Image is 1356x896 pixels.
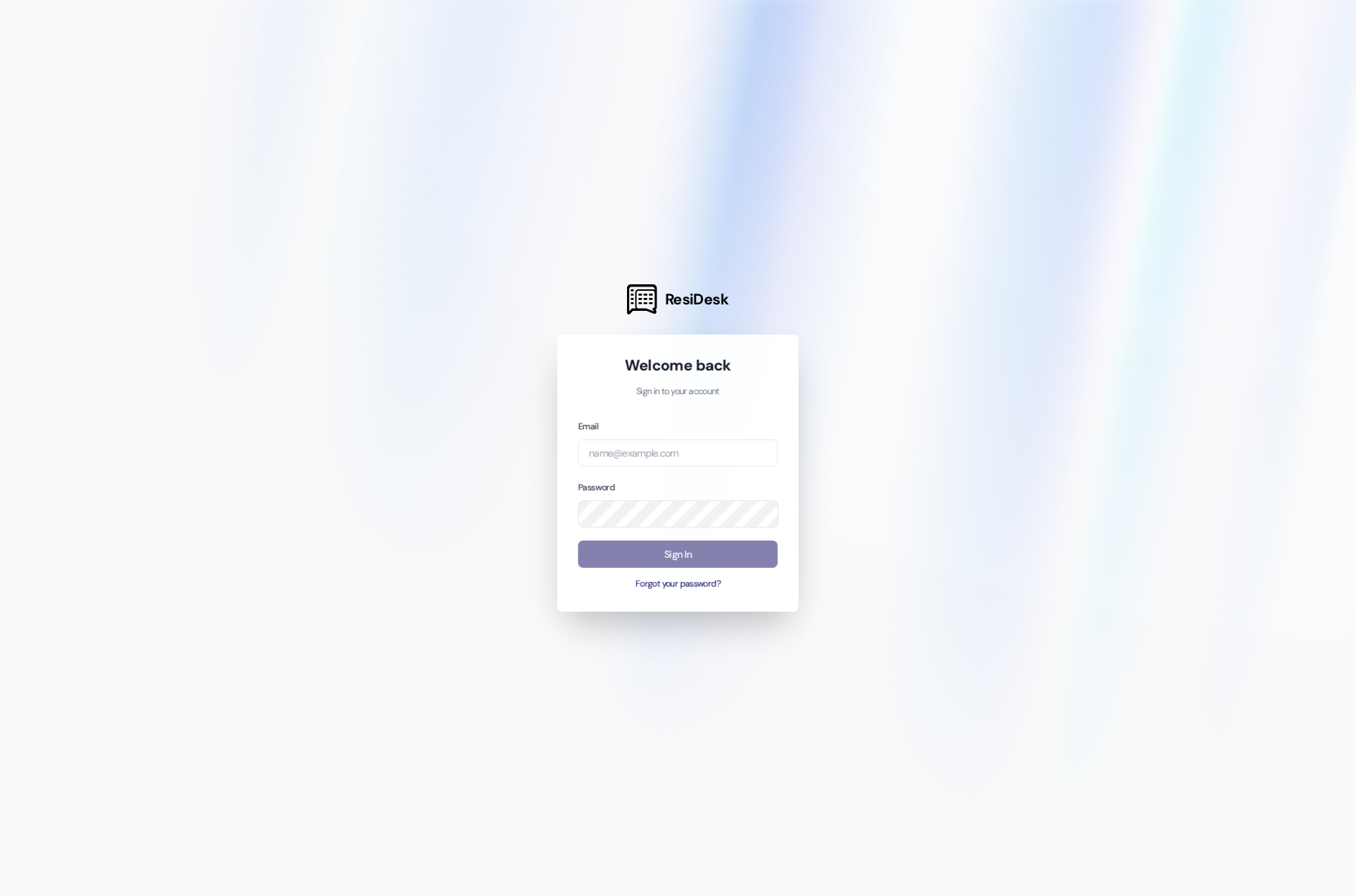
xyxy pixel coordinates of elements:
img: ResiDesk Logo [627,284,657,314]
input: name@example.com [578,439,778,467]
label: Email [578,421,598,432]
button: Forgot your password? [578,578,778,591]
label: Password [578,482,615,493]
button: Sign In [578,541,778,569]
p: Sign in to your account [578,386,778,398]
span: ResiDesk [665,289,729,309]
h1: Welcome back [578,355,778,375]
